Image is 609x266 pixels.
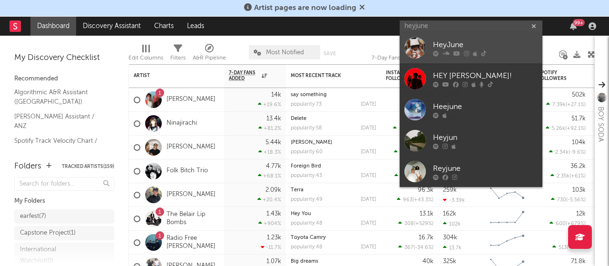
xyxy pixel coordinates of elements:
div: Artist [134,73,205,79]
span: -5.56 % [568,197,584,203]
div: popularity: 58 [291,126,322,131]
div: [DATE] [361,126,376,131]
a: earfest(7) [14,209,114,224]
button: Tracked Artists(159) [62,164,114,169]
div: 103k [572,187,586,193]
div: Julia [291,140,376,145]
button: 99+ [570,22,577,30]
button: Save [324,51,336,56]
a: HeyJune [400,32,542,63]
svg: Chart title [486,207,529,231]
div: 51.7k [571,116,586,122]
a: Folk Bitch Trio [167,167,208,175]
div: Foreign Bird [291,164,376,169]
div: My Discovery Checklist [14,52,114,64]
div: popularity: 73 [291,102,322,107]
a: say something [291,92,327,98]
input: Search for artists [400,20,542,32]
div: Hey You [291,211,376,217]
div: -11.7 % [261,244,281,250]
div: ( ) [546,125,586,131]
div: Reyjune [433,163,538,175]
div: +904 % [258,220,281,227]
div: Spotify Followers [538,70,571,81]
div: 99 + [573,19,585,26]
div: 71.8k [571,258,586,265]
a: [PERSON_NAME] [167,143,216,151]
input: Search for folders... [14,177,114,191]
span: 600 [556,221,566,227]
div: 13.1k [420,211,433,217]
div: [DATE] [361,102,376,107]
div: A&R Pipeline [193,40,226,68]
a: Algorithmic A&R Assistant ([GEOGRAPHIC_DATA]) [14,87,105,107]
div: +19.6 % [258,101,281,108]
div: Heyjun [433,132,538,144]
a: [PERSON_NAME] [167,191,216,199]
a: Dashboard [30,17,76,36]
a: [PERSON_NAME] Assistant / ANZ [14,111,105,131]
span: 5.53k [399,126,412,131]
div: popularity: 49 [291,197,323,202]
div: 36.2k [570,163,586,169]
div: 13.4k [266,116,281,122]
div: ( ) [393,125,433,131]
span: +529 % [415,221,432,227]
div: 14k [271,92,281,98]
div: Toyota Camry [291,235,376,240]
div: HeyJune [433,39,538,51]
div: +81.2 % [258,125,281,131]
div: 7-Day Fans Added (7-Day Fans Added) [372,40,443,68]
span: +92.1 % [567,126,584,131]
span: 2.34k [555,150,569,155]
a: Terra [291,187,304,193]
div: 2.09k [265,187,281,193]
div: Folders [14,161,41,172]
div: 104k [572,139,586,146]
a: Heyjun [400,125,542,156]
div: popularity: 43 [291,173,322,178]
div: Capstone Project ( 1 ) [20,227,76,239]
span: 7-Day Fans Added [229,70,259,81]
svg: Chart title [486,231,529,255]
span: +61 % [571,174,584,179]
div: Filters [170,40,186,68]
div: popularity: 48 [291,245,323,250]
div: ( ) [546,101,586,108]
div: 162k [443,211,456,217]
div: [DATE] [361,197,376,202]
div: ( ) [549,149,586,155]
div: 502k [572,92,586,98]
div: popularity: 60 [291,149,323,155]
span: 730 [557,197,566,203]
div: ( ) [550,173,586,179]
div: [DATE] [361,221,376,226]
div: Instagram Followers [386,70,419,81]
a: Spotify Track Velocity Chart / AU [14,136,105,155]
div: 16.7k [419,235,433,241]
div: 1.07k [266,258,281,265]
div: earfest ( 7 ) [20,211,46,222]
div: Edit Columns [128,40,163,68]
a: HEY [PERSON_NAME]! [400,63,542,94]
div: 12k [576,211,586,217]
div: Filters [170,52,186,64]
span: Most Notified [266,49,304,56]
div: 1.23k [267,235,281,241]
span: Artist pages are now loading [254,4,356,12]
svg: Chart title [486,183,529,207]
a: Big dreams [291,259,318,264]
span: 513 [559,245,567,250]
a: [PERSON_NAME] [291,140,332,145]
div: ( ) [550,220,586,227]
div: ( ) [398,244,433,250]
div: Most Recent Track [291,73,362,79]
div: +68.1 % [258,173,281,179]
div: ( ) [398,220,433,227]
div: 96.3k [418,187,433,193]
div: My Folders [14,196,114,207]
a: Toyota Camry [291,235,326,240]
div: Terra [291,187,376,193]
div: HEY [PERSON_NAME]! [433,70,538,82]
span: -34.6 % [415,245,432,250]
